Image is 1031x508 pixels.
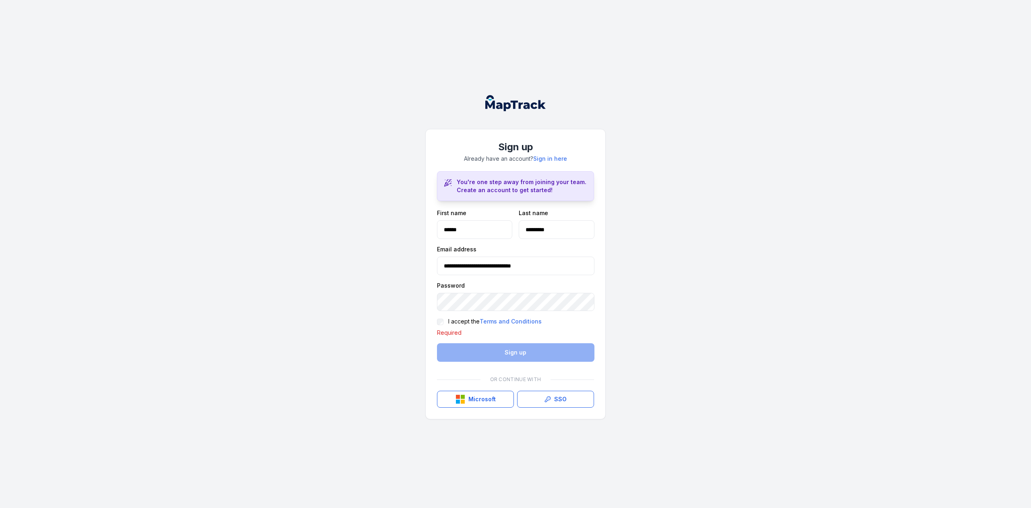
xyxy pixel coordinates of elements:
[437,245,476,253] label: Email address
[457,178,587,194] h3: You're one step away from joining your team. Create an account to get started!
[472,95,559,111] nav: Global
[480,317,542,326] a: Terms and Conditions
[437,329,594,337] p: Required
[437,209,466,217] label: First name
[437,282,465,290] label: Password
[437,371,594,388] div: Or continue with
[533,155,567,163] a: Sign in here
[464,155,567,162] span: Already have an account?
[437,391,514,408] button: Microsoft
[448,317,542,326] label: I accept the
[519,209,548,217] label: Last name
[437,141,594,153] h1: Sign up
[517,391,594,408] a: SSO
